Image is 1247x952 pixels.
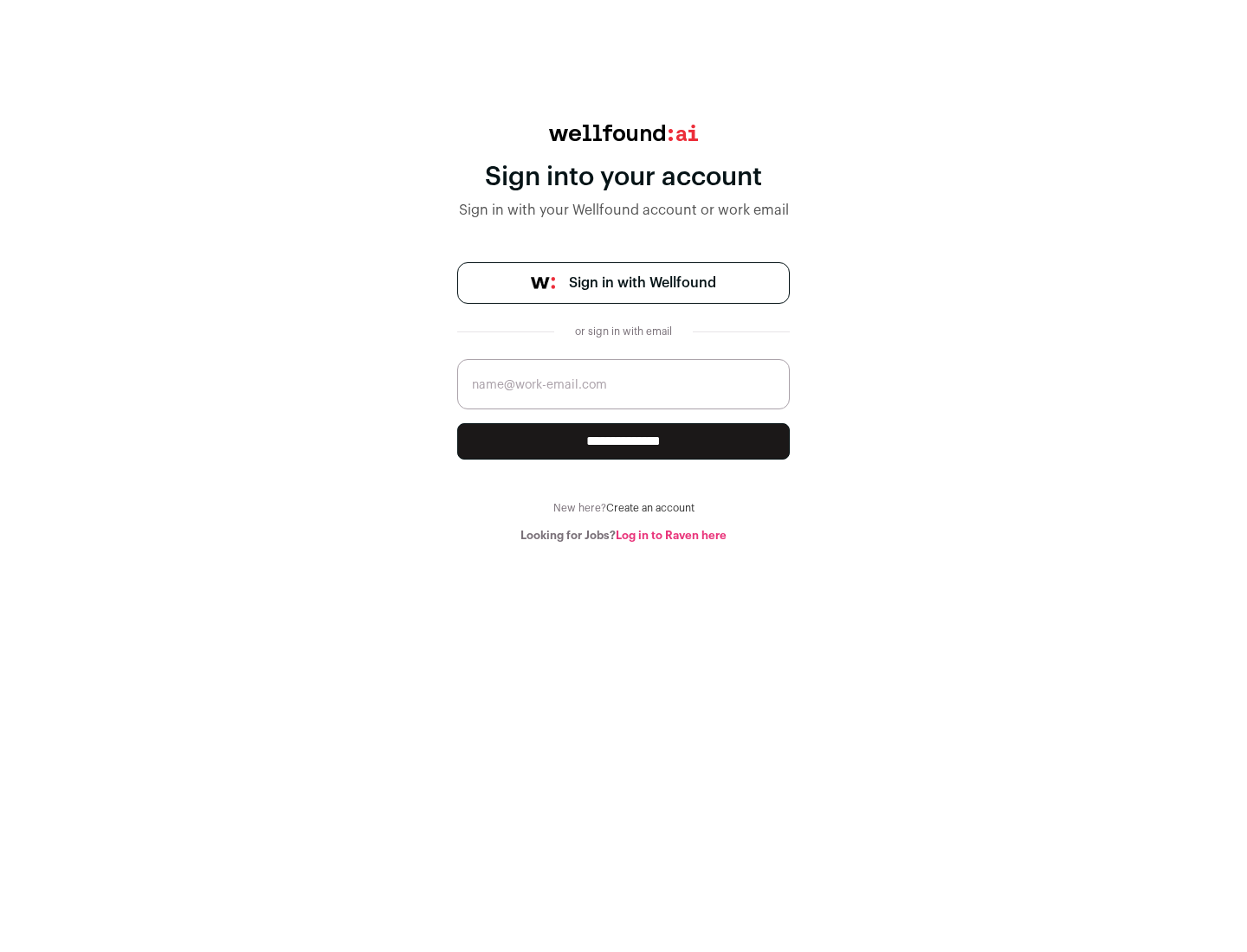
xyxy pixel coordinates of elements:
[457,529,790,543] div: Looking for Jobs?
[606,503,695,513] a: Create an account
[549,125,698,141] img: wellfound:ai
[616,530,727,541] a: Log in to Raven here
[457,501,790,515] div: New here?
[568,325,679,338] div: or sign in with email
[457,200,790,221] div: Sign in with your Wellfound account or work email
[569,273,716,293] span: Sign in with Wellfound
[457,162,790,193] div: Sign into your account
[457,359,790,409] input: name@work-email.com
[531,277,555,289] img: wellfound-symbol-flush-black-fb3c872781a75f747ccb3a119075da62bfe97bd399995f84a933054e44a575c4.png
[457,262,790,304] a: Sign in with Wellfound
